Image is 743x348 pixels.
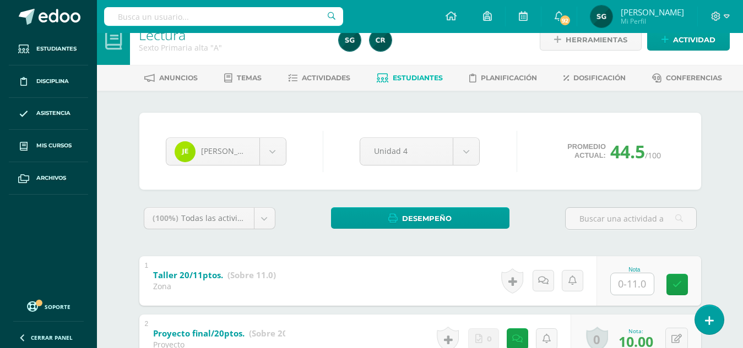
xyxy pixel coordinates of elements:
[566,208,696,229] input: Buscar una actividad aquí...
[237,74,262,82] span: Temas
[9,65,88,98] a: Disciplina
[139,27,326,42] h1: Lectura
[139,42,326,53] div: Sexto Primaria alta 'A'
[370,29,392,51] img: 19436fc6d9716341a8510cf58c6830a2.png
[104,7,343,26] input: Busca un usuario...
[673,30,715,50] span: Actividad
[9,33,88,65] a: Estudiantes
[393,74,443,82] span: Estudiantes
[159,74,198,82] span: Anuncios
[144,69,198,87] a: Anuncios
[590,5,612,27] img: 41262f1f50d029ad015f7fe7286c9cb7.png
[573,74,626,82] span: Dosificación
[647,29,730,51] a: Actividad
[566,30,627,50] span: Herramientas
[249,328,297,339] strong: (Sobre 20.0)
[331,207,509,229] a: Desempeño
[139,25,186,44] a: Lectura
[36,77,69,86] span: Disciplina
[610,267,659,273] div: Nota
[153,325,297,343] a: Proyecto final/20ptos. (Sobre 20.0)
[621,7,684,18] span: [PERSON_NAME]
[9,98,88,130] a: Asistencia
[9,162,88,195] a: Archivos
[153,269,223,280] b: Taller 20/11ptos.
[153,213,178,223] span: (100%)
[374,138,439,164] span: Unidad 4
[153,281,276,291] div: Zona
[481,74,537,82] span: Planificación
[652,69,722,87] a: Conferencias
[645,150,661,161] span: /100
[559,14,571,26] span: 92
[540,29,642,51] a: Herramientas
[224,69,262,87] a: Temas
[181,213,318,223] span: Todas las actividades de esta unidad
[621,16,684,26] span: Mi Perfil
[201,146,263,156] span: [PERSON_NAME]
[360,138,479,165] a: Unidad 4
[144,208,275,229] a: (100%)Todas las actividades de esta unidad
[377,69,443,87] a: Estudiantes
[339,29,361,51] img: 41262f1f50d029ad015f7fe7286c9cb7.png
[611,273,654,295] input: 0-11.0
[13,299,84,313] a: Soporte
[227,269,276,280] strong: (Sobre 11.0)
[36,109,70,118] span: Asistencia
[166,138,286,165] a: [PERSON_NAME]
[619,327,653,335] div: Nota:
[563,69,626,87] a: Dosificación
[402,208,452,229] span: Desempeño
[175,141,196,162] img: 29fd28f39fa42b41d79c7989dea810f6.png
[153,328,245,339] b: Proyecto final/20ptos.
[9,130,88,162] a: Mis cursos
[153,267,276,284] a: Taller 20/11ptos. (Sobre 11.0)
[36,45,77,53] span: Estudiantes
[567,142,606,160] span: Promedio actual:
[45,303,70,311] span: Soporte
[302,74,350,82] span: Actividades
[469,69,537,87] a: Planificación
[31,334,73,341] span: Cerrar panel
[36,174,66,183] span: Archivos
[288,69,350,87] a: Actividades
[36,141,72,150] span: Mis cursos
[610,140,645,163] span: 44.5
[666,74,722,82] span: Conferencias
